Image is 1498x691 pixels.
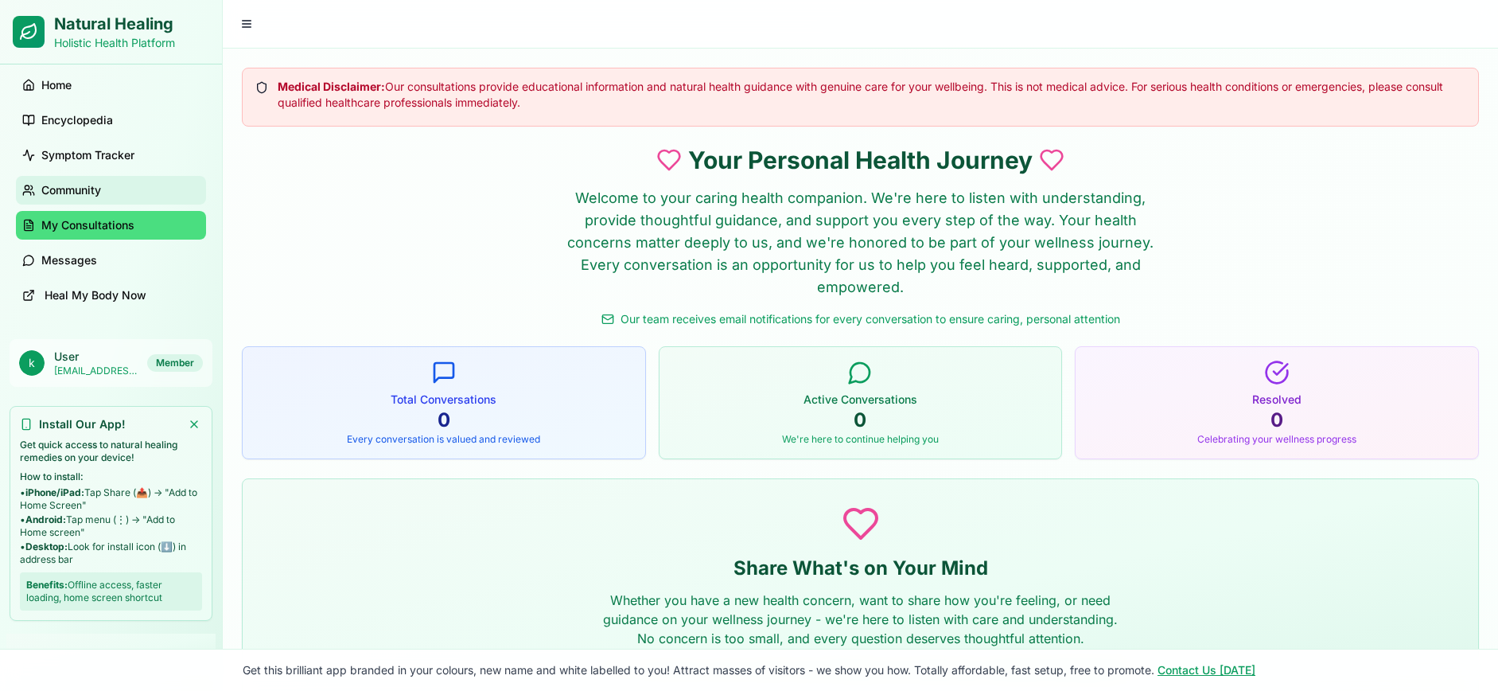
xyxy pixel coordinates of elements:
[54,35,175,51] p: Holistic Health Platform
[255,408,632,433] p: 0
[16,176,206,205] a: Community
[19,350,45,376] span: k
[255,79,1465,111] div: Our consultations provide educational information and natural health guidance with genuine care f...
[39,416,126,432] h3: Install Our App!
[278,80,385,93] strong: Medical Disclaimer:
[20,513,202,539] li: • Tap menu (⋮) → "Add to Home screen"
[41,252,97,268] span: Messages
[45,287,146,303] span: Heal My Body Now
[672,392,1049,408] p: Active Conversations
[1088,408,1465,433] p: 0
[16,106,206,135] a: Encyclopedia
[16,71,206,100] a: Home
[593,591,1128,648] p: Whether you have a new health concern, want to share how you're feeling, or need guidance on your...
[25,513,66,525] strong: Android:
[41,112,113,128] span: Encyclopedia
[41,147,134,163] span: Symptom Tracker
[16,246,206,275] a: Messages
[13,662,1485,678] p: Get this brilliant app branded in your colours, new name and white labelled to you! Attract masse...
[555,187,1166,299] p: Welcome to your caring health companion. We're here to listen with understanding, provide thought...
[20,572,202,611] div: Offline access, faster loading, home screen shortcut
[41,217,134,233] span: My Consultations
[672,433,1049,446] p: We're here to continue helping you
[255,392,632,408] p: Total Conversations
[54,365,138,377] p: [EMAIL_ADDRESS][DOMAIN_NAME]
[54,349,138,365] p: User
[1158,663,1255,677] a: Contact Us [DATE]
[16,281,206,310] a: Heal My Body Now
[621,311,1120,327] span: Our team receives email notifications for every conversation to ensure caring, personal attention
[25,541,68,552] strong: Desktop:
[255,433,632,446] p: Every conversation is valued and reviewed
[41,77,72,93] span: Home
[41,182,101,198] span: Community
[1088,433,1465,446] p: Celebrating your wellness progress
[20,486,202,512] li: • Tap Share (📤) → "Add to Home Screen"
[268,556,1453,581] h2: Share What's on Your Mind
[25,486,84,498] strong: iPhone/iPad:
[20,439,202,464] p: Get quick access to natural healing remedies on your device!
[16,211,206,240] a: My Consultations
[54,13,175,35] h1: Natural Healing
[147,354,203,372] div: Member
[1088,392,1465,408] p: Resolved
[20,470,202,483] p: How to install:
[688,146,1033,174] h1: Your Personal Health Journey
[16,141,206,170] a: Symptom Tracker
[20,541,202,566] li: • Look for install icon (⬇️) in address bar
[672,408,1049,433] p: 0
[26,579,68,591] strong: Benefits:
